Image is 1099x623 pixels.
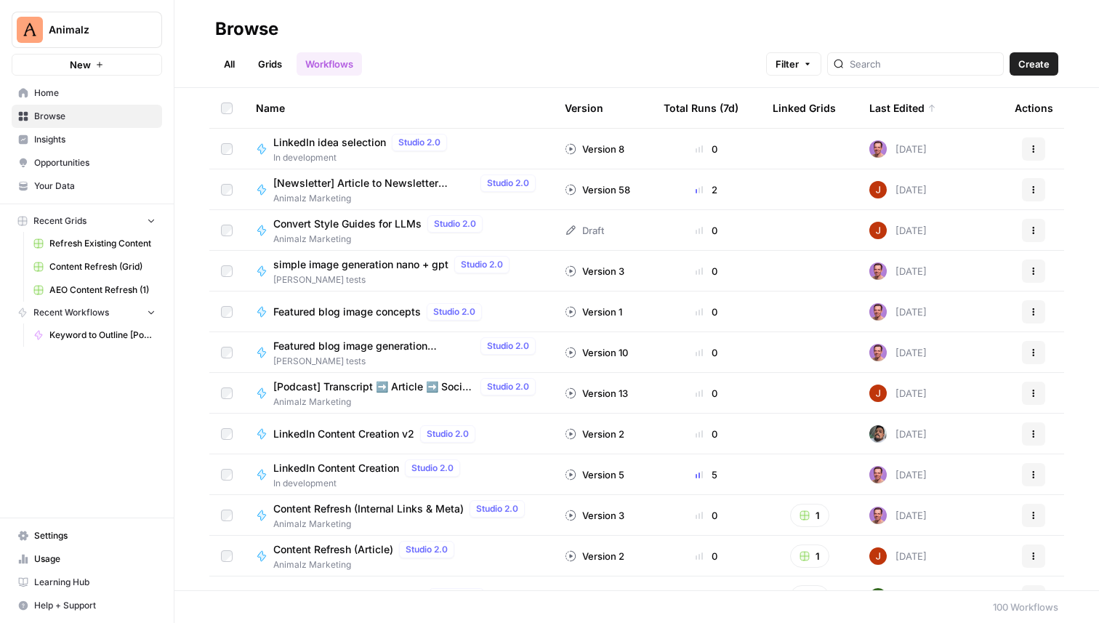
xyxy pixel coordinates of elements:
[664,305,749,319] div: 0
[256,459,542,490] a: LinkedIn Content CreationStudio 2.0In development
[869,588,927,606] div: [DATE]
[790,544,829,568] button: 1
[869,385,927,402] div: [DATE]
[869,588,887,606] img: 14qrvic887bnlg6dzgoj39zarp80
[297,52,362,76] a: Workflows
[34,599,156,612] span: Help + Support
[256,588,542,606] a: AEO Reddit Engagement - ForkStudio 2.0
[664,467,749,482] div: 5
[27,323,162,347] a: Keyword to Outline [Powerstep] (AirOps Builders)
[12,210,162,232] button: Recent Grids
[664,182,749,197] div: 2
[565,549,624,563] div: Version 2
[273,192,542,205] span: Animalz Marketing
[34,552,156,566] span: Usage
[565,264,624,278] div: Version 3
[487,177,529,190] span: Studio 2.0
[664,142,749,156] div: 0
[34,110,156,123] span: Browse
[664,549,749,563] div: 0
[27,278,162,302] a: AEO Content Refresh (1)
[34,156,156,169] span: Opportunities
[664,223,749,238] div: 0
[869,181,927,198] div: [DATE]
[790,585,829,608] button: 1
[273,379,475,394] span: [Podcast] Transcript ➡️ Article ➡️ Social Post
[49,23,137,37] span: Animalz
[664,345,749,360] div: 0
[27,255,162,278] a: Content Refresh (Grid)
[1010,52,1058,76] button: Create
[12,54,162,76] button: New
[664,427,749,441] div: 0
[49,260,156,273] span: Content Refresh (Grid)
[461,258,503,271] span: Studio 2.0
[565,508,624,523] div: Version 3
[12,174,162,198] a: Your Data
[664,264,749,278] div: 0
[49,329,156,342] span: Keyword to Outline [Powerstep] (AirOps Builders)
[273,217,422,231] span: Convert Style Guides for LLMs
[869,547,887,565] img: erg4ip7zmrmc8e5ms3nyz8p46hz7
[273,233,488,246] span: Animalz Marketing
[565,142,624,156] div: Version 8
[273,477,466,490] span: In development
[869,222,927,239] div: [DATE]
[869,88,936,128] div: Last Edited
[256,174,542,205] a: [Newsletter] Article to Newsletter ([PERSON_NAME])Studio 2.0Animalz Marketing
[12,547,162,571] a: Usage
[476,502,518,515] span: Studio 2.0
[869,303,927,321] div: [DATE]
[256,378,542,409] a: [Podcast] Transcript ➡️ Article ➡️ Social PostStudio 2.0Animalz Marketing
[869,385,887,402] img: erg4ip7zmrmc8e5ms3nyz8p46hz7
[1015,88,1053,128] div: Actions
[433,305,475,318] span: Studio 2.0
[256,500,542,531] a: Content Refresh (Internal Links & Meta)Studio 2.0Animalz Marketing
[256,337,542,368] a: Featured blog image generation (Animalz)Studio 2.0[PERSON_NAME] tests
[273,395,542,409] span: Animalz Marketing
[256,215,542,246] a: Convert Style Guides for LLMsStudio 2.0Animalz Marketing
[12,151,162,174] a: Opportunities
[12,105,162,128] a: Browse
[565,345,628,360] div: Version 10
[249,52,291,76] a: Grids
[406,543,448,556] span: Studio 2.0
[776,57,799,71] span: Filter
[565,467,624,482] div: Version 5
[34,180,156,193] span: Your Data
[869,222,887,239] img: erg4ip7zmrmc8e5ms3nyz8p46hz7
[12,12,162,48] button: Workspace: Animalz
[487,339,529,353] span: Studio 2.0
[993,600,1058,614] div: 100 Workflows
[273,176,475,190] span: [Newsletter] Article to Newsletter ([PERSON_NAME])
[869,507,927,524] div: [DATE]
[869,466,887,483] img: 6puihir5v8umj4c82kqcaj196fcw
[565,223,604,238] div: Draft
[664,386,749,401] div: 0
[487,380,529,393] span: Studio 2.0
[766,52,821,76] button: Filter
[273,151,453,164] span: In development
[773,88,836,128] div: Linked Grids
[664,590,749,604] div: 0
[273,305,421,319] span: Featured blog image concepts
[565,590,622,604] div: Version 1
[256,256,542,286] a: simple image generation nano + gptStudio 2.0[PERSON_NAME] tests
[33,306,109,319] span: Recent Workflows
[869,466,927,483] div: [DATE]
[869,547,927,565] div: [DATE]
[273,558,460,571] span: Animalz Marketing
[565,182,630,197] div: Version 58
[565,88,603,128] div: Version
[27,232,162,255] a: Refresh Existing Content
[256,134,542,164] a: LinkedIn idea selectionStudio 2.0In development
[664,508,749,523] div: 0
[273,518,531,531] span: Animalz Marketing
[273,461,399,475] span: LinkedIn Content Creation
[256,541,542,571] a: Content Refresh (Article)Studio 2.0Animalz Marketing
[34,87,156,100] span: Home
[273,135,386,150] span: LinkedIn idea selection
[34,133,156,146] span: Insights
[215,17,278,41] div: Browse
[1018,57,1050,71] span: Create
